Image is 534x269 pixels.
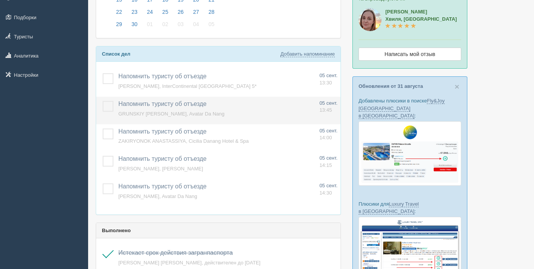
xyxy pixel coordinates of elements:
p: Плюсики для : [359,200,461,215]
a: 05 сент. 13:30 [319,72,337,86]
a: 02 [158,20,173,32]
a: Напомнить туристу об отъезде [118,73,206,79]
span: 24 [145,7,155,17]
a: [PERSON_NAME], [PERSON_NAME] [118,166,203,172]
a: Напомнить туристу об отъезде [118,128,206,135]
a: [PERSON_NAME] [PERSON_NAME], действителен до [DATE] [118,260,260,266]
a: 03 [174,20,188,32]
a: Написать мой отзыв [359,48,461,61]
a: Обновления от 31 августа [359,83,423,89]
b: Выполнено [102,228,131,233]
a: Luxury Travel в [GEOGRAPHIC_DATA] [359,201,419,215]
a: 23 [127,8,142,20]
span: 14:15 [319,162,332,168]
a: 05 сент. 14:15 [319,155,337,169]
span: 23 [129,7,139,17]
span: 03 [176,19,186,29]
a: 29 [112,20,126,32]
span: 04 [191,19,201,29]
a: [PERSON_NAME], InterContinental [GEOGRAPHIC_DATA] 5* [118,83,257,89]
span: × [455,82,459,91]
a: 30 [127,20,142,32]
a: Напомнить туристу об отъезде [118,155,206,162]
span: 30 [129,19,139,29]
a: 04 [189,20,203,32]
span: 01 [145,19,155,29]
span: 05 [206,19,216,29]
img: fly-joy-de-proposal-crm-for-travel-agency.png [359,121,461,186]
a: 28 [204,8,217,20]
span: 05 сент. [319,183,337,188]
p: Добавлены плюсики в поиске : [359,97,461,119]
a: GRUNSKIY [PERSON_NAME], Avatar Da Nang [118,111,224,117]
a: Напомнить туристу об отъезде [118,183,206,190]
span: 14:30 [319,190,332,196]
span: 13:45 [319,107,332,113]
span: 05 сент. [319,100,337,106]
a: 22 [112,8,126,20]
span: 25 [161,7,170,17]
button: Close [455,83,459,91]
a: 01 [143,20,157,32]
a: [PERSON_NAME]Хвиля, [GEOGRAPHIC_DATA] [385,9,457,29]
a: 05 сент. 13:45 [319,100,337,114]
a: Добавить напоминание [280,51,335,57]
span: 05 сент. [319,128,337,134]
a: Истекает срок действия загранпаспорта [118,249,233,256]
a: 24 [143,8,157,20]
a: Напомнить туристу об отъезде [118,101,206,107]
a: Fly&Joy [GEOGRAPHIC_DATA] в [GEOGRAPHIC_DATA] [359,98,445,119]
span: 13:30 [319,80,332,86]
span: 22 [114,7,124,17]
span: 05 сент. [319,73,337,78]
span: 29 [114,19,124,29]
a: ZAKIRYONOK ANASTASSIYA, Cicilia Danang Hotel & Spa [118,138,249,144]
span: 05 сент. [319,155,337,161]
span: 26 [176,7,186,17]
span: 14:00 [319,135,332,140]
b: Список дел [102,51,130,57]
span: 02 [161,19,170,29]
a: 05 сент. 14:30 [319,182,337,196]
span: 27 [191,7,201,17]
a: [PERSON_NAME], Avatar Da Nang [118,193,197,199]
a: 05 [204,20,217,32]
a: 26 [174,8,188,20]
a: 25 [158,8,173,20]
span: 28 [206,7,216,17]
a: 27 [189,8,203,20]
a: 05 сент. 14:00 [319,127,337,142]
